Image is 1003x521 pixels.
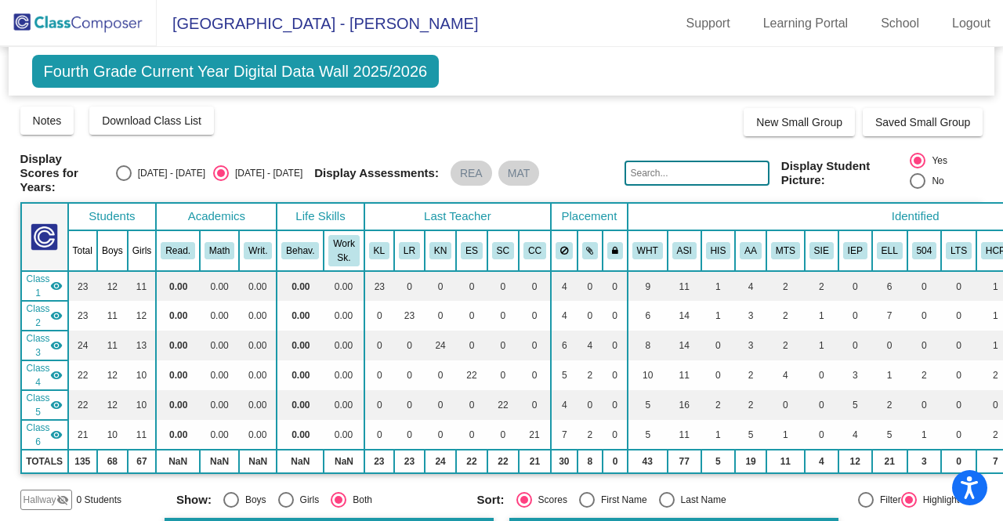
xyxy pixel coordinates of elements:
[277,301,324,331] td: 0.00
[487,271,519,301] td: 0
[941,360,976,390] td: 0
[492,242,514,259] button: SC
[239,271,277,301] td: 0.00
[519,450,551,473] td: 21
[487,420,519,450] td: 0
[668,420,701,450] td: 11
[907,271,942,301] td: 0
[668,230,701,271] th: Asian
[50,280,63,292] mat-icon: visibility
[940,11,1003,36] a: Logout
[872,450,907,473] td: 21
[674,11,743,36] a: Support
[21,331,68,360] td: Kelly Novotny - GT
[364,230,394,271] th: Kaitlyn LaMantia
[907,420,942,450] td: 1
[668,271,701,301] td: 11
[838,271,872,301] td: 0
[925,154,947,168] div: Yes
[701,301,736,331] td: 1
[156,420,200,450] td: 0.00
[941,450,976,473] td: 0
[128,360,157,390] td: 10
[668,331,701,360] td: 14
[369,242,389,259] button: KL
[456,331,487,360] td: 0
[239,450,277,473] td: NaN
[487,390,519,420] td: 22
[551,271,578,301] td: 4
[425,271,456,301] td: 0
[451,161,492,186] mat-chip: REA
[156,331,200,360] td: 0.00
[364,420,394,450] td: 0
[68,203,157,230] th: Students
[771,242,800,259] button: MTS
[20,152,104,194] span: Display Scores for Years:
[756,116,842,128] span: New Small Group
[50,399,63,411] mat-icon: visibility
[456,271,487,301] td: 0
[872,331,907,360] td: 0
[551,301,578,331] td: 4
[578,390,603,420] td: 0
[872,360,907,390] td: 1
[551,203,628,230] th: Placement
[551,360,578,390] td: 5
[27,421,50,449] span: Class 6
[97,420,128,450] td: 10
[68,420,97,450] td: 21
[551,390,578,420] td: 4
[805,450,838,473] td: 4
[456,360,487,390] td: 22
[941,271,976,301] td: 0
[157,11,478,36] span: [GEOGRAPHIC_DATA] - [PERSON_NAME]
[805,271,838,301] td: 2
[706,242,731,259] button: HIS
[603,390,628,420] td: 0
[838,450,872,473] td: 12
[364,360,394,390] td: 0
[33,114,62,127] span: Notes
[21,390,68,420] td: Stephanie Culver - SPED
[628,271,668,301] td: 9
[519,331,551,360] td: 0
[868,11,932,36] a: School
[324,331,364,360] td: 0.00
[766,301,805,331] td: 2
[200,390,239,420] td: 0.00
[97,301,128,331] td: 11
[239,331,277,360] td: 0.00
[668,301,701,331] td: 14
[477,492,766,508] mat-radio-group: Select an option
[21,360,68,390] td: Emily Schechter - GT/SPED/AUT
[277,390,324,420] td: 0.00
[128,390,157,420] td: 10
[200,360,239,390] td: 0.00
[456,390,487,420] td: 0
[425,301,456,331] td: 0
[364,450,394,473] td: 23
[735,450,766,473] td: 19
[551,450,578,473] td: 30
[364,331,394,360] td: 0
[97,390,128,420] td: 12
[907,450,942,473] td: 3
[735,271,766,301] td: 4
[628,301,668,331] td: 6
[578,420,603,450] td: 2
[628,360,668,390] td: 10
[519,301,551,331] td: 0
[781,159,907,187] span: Display Student Picture:
[766,420,805,450] td: 1
[394,271,425,301] td: 0
[68,450,97,473] td: 135
[578,271,603,301] td: 0
[161,242,195,259] button: Read.
[838,301,872,331] td: 0
[603,450,628,473] td: 0
[156,301,200,331] td: 0.00
[744,108,855,136] button: New Small Group
[578,301,603,331] td: 0
[751,11,861,36] a: Learning Portal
